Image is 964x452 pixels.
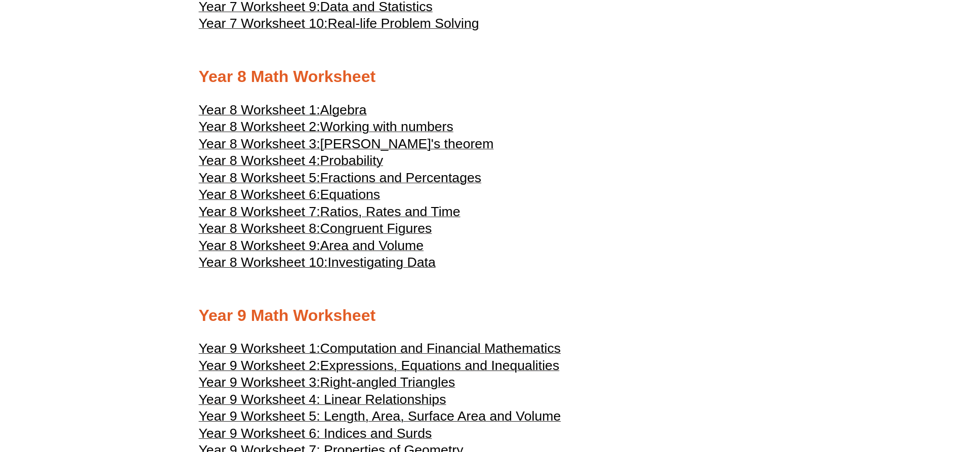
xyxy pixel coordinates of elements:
span: Year 9 Worksheet 1: [199,341,320,356]
a: Year 9 Worksheet 4: Linear Relationships [199,396,446,406]
span: Computation and Financial Mathematics [320,341,561,356]
span: Fractions and Percentages [320,170,482,185]
span: Year 9 Worksheet 4: Linear Relationships [199,392,446,407]
span: Right-angled Triangles [320,375,455,390]
span: Algebra [320,102,367,117]
span: [PERSON_NAME]'s theorem [320,136,494,151]
span: Real-life Problem Solving [327,16,479,31]
a: Year 7 Worksheet 10:Real-life Problem Solving [199,20,479,30]
span: Year 8 Worksheet 3: [199,136,320,151]
span: Year 9 Worksheet 2: [199,358,320,373]
span: Year 8 Worksheet 7: [199,204,320,219]
a: Year 8 Worksheet 5:Fractions and Percentages [199,175,482,185]
span: Year 8 Worksheet 10: [199,255,328,270]
a: Year 7 Worksheet 9:Data and Statistics [199,4,433,14]
span: Year 8 Worksheet 1: [199,102,320,117]
span: Year 8 Worksheet 8: [199,221,320,236]
span: Investigating Data [327,255,435,270]
a: Year 8 Worksheet 4:Probability [199,157,384,168]
a: Year 9 Worksheet 6: Indices and Surds [199,430,432,440]
span: Probability [320,153,383,168]
span: Year 9 Worksheet 5: Length, Area, Surface Area and Volume [199,408,561,424]
span: Year 8 Worksheet 9: [199,238,320,253]
span: Year 8 Worksheet 2: [199,119,320,134]
a: Year 8 Worksheet 8:Congruent Figures [199,225,432,235]
span: Congruent Figures [320,221,432,236]
h2: Year 9 Math Worksheet [199,305,766,326]
a: Year 8 Worksheet 1:Algebra [199,107,367,117]
a: Year 8 Worksheet 3:[PERSON_NAME]'s theorem [199,141,494,151]
span: Year 8 Worksheet 4: [199,153,320,168]
a: Year 9 Worksheet 1:Computation and Financial Mathematics [199,345,561,355]
a: Year 9 Worksheet 5: Length, Area, Surface Area and Volume [199,413,561,423]
a: Year 9 Worksheet 3:Right-angled Triangles [199,379,455,389]
a: Year 8 Worksheet 9:Area and Volume [199,242,424,253]
h2: Year 8 Math Worksheet [199,66,766,88]
span: Working with numbers [320,119,453,134]
span: Area and Volume [320,238,424,253]
span: Equations [320,187,381,202]
a: Year 8 Worksheet 2:Working with numbers [199,124,453,134]
span: Year 7 Worksheet 10: [199,16,328,31]
span: Year 8 Worksheet 5: [199,170,320,185]
span: Expressions, Equations and Inequalities [320,358,560,373]
span: Ratios, Rates and Time [320,204,460,219]
a: Year 8 Worksheet 10:Investigating Data [199,259,436,269]
span: Year 9 Worksheet 6: Indices and Surds [199,426,432,441]
span: Year 9 Worksheet 3: [199,375,320,390]
a: Year 9 Worksheet 2:Expressions, Equations and Inequalities [199,362,560,373]
span: Year 8 Worksheet 6: [199,187,320,202]
a: Year 8 Worksheet 6:Equations [199,191,381,201]
iframe: Chat Widget [795,338,964,452]
a: Year 8 Worksheet 7:Ratios, Rates and Time [199,209,460,219]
